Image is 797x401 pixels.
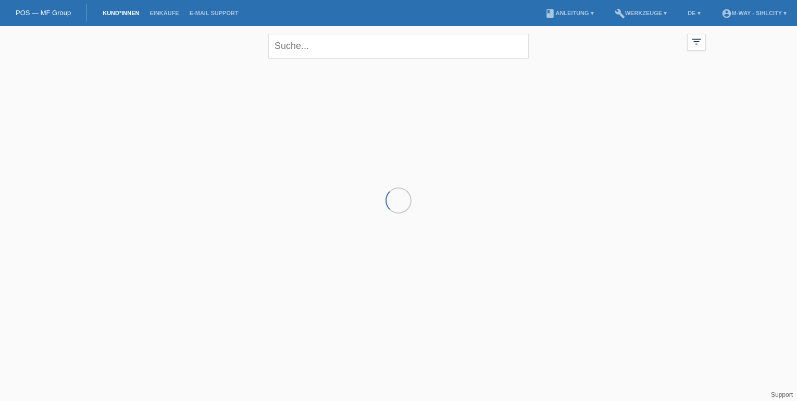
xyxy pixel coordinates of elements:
i: book [545,8,555,19]
a: buildWerkzeuge ▾ [609,10,673,16]
a: account_circlem-way - Sihlcity ▾ [716,10,792,16]
a: Kund*innen [97,10,144,16]
a: DE ▾ [682,10,705,16]
a: POS — MF Group [16,9,71,17]
a: E-Mail Support [184,10,244,16]
i: filter_list [691,36,702,47]
a: Einkäufe [144,10,184,16]
i: build [615,8,625,19]
i: account_circle [721,8,732,19]
input: Suche... [268,34,529,58]
a: bookAnleitung ▾ [540,10,599,16]
a: Support [771,391,793,398]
